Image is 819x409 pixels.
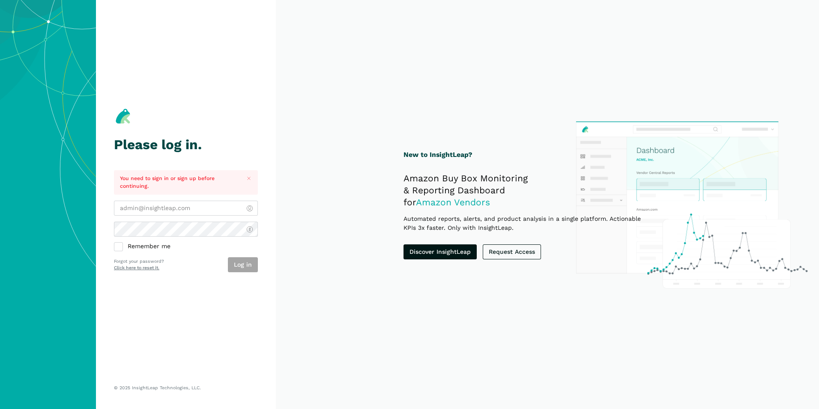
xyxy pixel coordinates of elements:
[404,172,654,208] h2: Amazon Buy Box Monitoring & Reporting Dashboard for
[114,265,159,271] a: Click here to reset it.
[114,201,258,216] input: admin@insightleap.com
[416,197,490,208] span: Amazon Vendors
[120,174,238,190] p: You need to sign in or sign up before continuing.
[404,214,654,232] p: Automated reports, alerts, and product analysis in a single platform. Actionable KPIs 3x faster. ...
[404,150,654,160] h1: New to InsightLeap?
[114,137,258,152] h1: Please log in.
[404,244,477,259] a: Discover InsightLeap
[571,117,811,292] img: InsightLeap Product
[114,258,164,265] p: Forgot your password?
[244,173,254,184] button: Close
[114,243,258,251] label: Remember me
[114,385,258,391] p: © 2025 InsightLeap Technologies, LLC.
[483,244,541,259] a: Request Access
